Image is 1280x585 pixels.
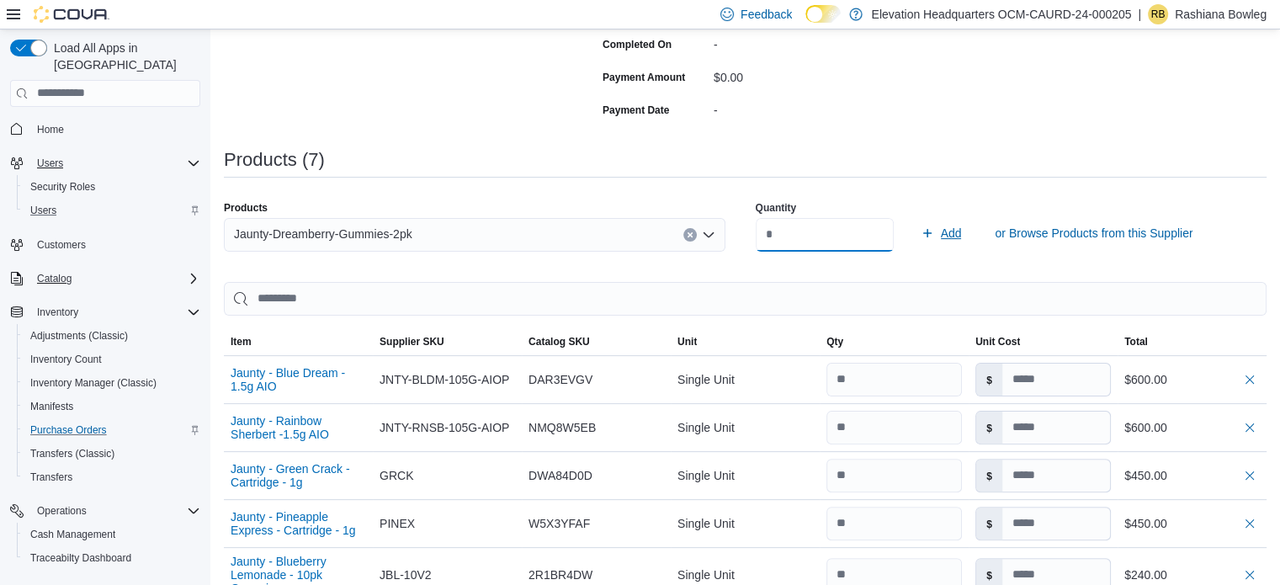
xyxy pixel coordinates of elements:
[231,510,366,537] button: Jaunty - Pineapple Express - Cartridge - 1g
[30,153,200,173] span: Users
[995,225,1192,242] span: or Browse Products from this Supplier
[30,551,131,565] span: Traceabilty Dashboard
[30,528,115,541] span: Cash Management
[1138,4,1141,24] p: |
[741,6,792,23] span: Feedback
[30,501,200,521] span: Operations
[24,548,138,568] a: Traceabilty Dashboard
[231,335,252,348] span: Item
[17,324,207,348] button: Adjustments (Classic)
[976,364,1002,396] label: $
[683,228,697,242] button: Clear input
[1148,4,1168,24] div: Rashiana Bowleg
[17,546,207,570] button: Traceabilty Dashboard
[24,326,135,346] a: Adjustments (Classic)
[805,5,841,23] input: Dark Mode
[969,328,1118,355] button: Unit Cost
[677,335,697,348] span: Unit
[34,6,109,23] img: Cova
[671,411,820,444] div: Single Unit
[224,201,268,215] label: Products
[30,501,93,521] button: Operations
[820,328,969,355] button: Qty
[24,349,200,370] span: Inventory Count
[871,4,1131,24] p: Elevation Headquarters OCM-CAURD-24-000205
[528,565,592,585] span: 2R1BR4DW
[1124,565,1260,585] div: $240.00
[47,40,200,73] span: Load All Apps in [GEOGRAPHIC_DATA]
[756,201,797,215] label: Quantity
[30,302,85,322] button: Inventory
[30,353,102,366] span: Inventory Count
[380,370,509,390] span: JNTY-BLDM-105G-AIOP
[24,326,200,346] span: Adjustments (Classic)
[30,376,157,390] span: Inventory Manager (Classic)
[3,117,207,141] button: Home
[17,348,207,371] button: Inventory Count
[528,370,592,390] span: DAR3EVGV
[37,238,86,252] span: Customers
[37,272,72,285] span: Catalog
[3,152,207,175] button: Users
[24,420,200,440] span: Purchase Orders
[1175,4,1267,24] p: Rashiana Bowleg
[30,119,200,140] span: Home
[3,232,207,257] button: Customers
[1118,328,1267,355] button: Total
[1124,417,1260,438] div: $600.00
[30,153,70,173] button: Users
[24,177,200,197] span: Security Roles
[380,565,431,585] span: JBL-10V2
[380,465,413,486] span: GRCK
[17,523,207,546] button: Cash Management
[603,71,685,84] label: Payment Amount
[30,234,200,255] span: Customers
[17,442,207,465] button: Transfers (Classic)
[231,414,366,441] button: Jaunty - Rainbow Sherbert -1.5g AIO
[3,267,207,290] button: Catalog
[24,373,163,393] a: Inventory Manager (Classic)
[528,335,590,348] span: Catalog SKU
[373,328,522,355] button: Supplier SKU
[24,396,80,417] a: Manifests
[1124,513,1260,534] div: $450.00
[1124,335,1148,348] span: Total
[24,467,200,487] span: Transfers
[522,328,671,355] button: Catalog SKU
[24,177,102,197] a: Security Roles
[380,513,415,534] span: PINEX
[30,400,73,413] span: Manifests
[17,175,207,199] button: Security Roles
[702,228,715,242] button: Open list of options
[671,507,820,540] div: Single Unit
[231,366,366,393] button: Jaunty - Blue Dream - 1.5g AIO
[24,396,200,417] span: Manifests
[30,269,200,289] span: Catalog
[224,328,373,355] button: Item
[380,417,509,438] span: JNTY-RNSB-105G-AIOP
[30,471,72,484] span: Transfers
[976,412,1002,444] label: $
[24,524,122,545] a: Cash Management
[528,417,596,438] span: NMQ8W5EB
[1151,4,1166,24] span: RB
[30,180,95,194] span: Security Roles
[17,371,207,395] button: Inventory Manager (Classic)
[24,200,200,221] span: Users
[714,97,939,117] div: -
[30,204,56,217] span: Users
[231,462,366,489] button: Jaunty - Green Crack - Cartridge - 1g
[24,420,114,440] a: Purchase Orders
[380,335,444,348] span: Supplier SKU
[30,329,128,343] span: Adjustments (Classic)
[976,460,1002,492] label: $
[528,513,590,534] span: W5X3YFAF
[24,200,63,221] a: Users
[17,418,207,442] button: Purchase Orders
[24,444,121,464] a: Transfers (Classic)
[671,459,820,492] div: Single Unit
[17,395,207,418] button: Manifests
[30,235,93,255] a: Customers
[24,467,79,487] a: Transfers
